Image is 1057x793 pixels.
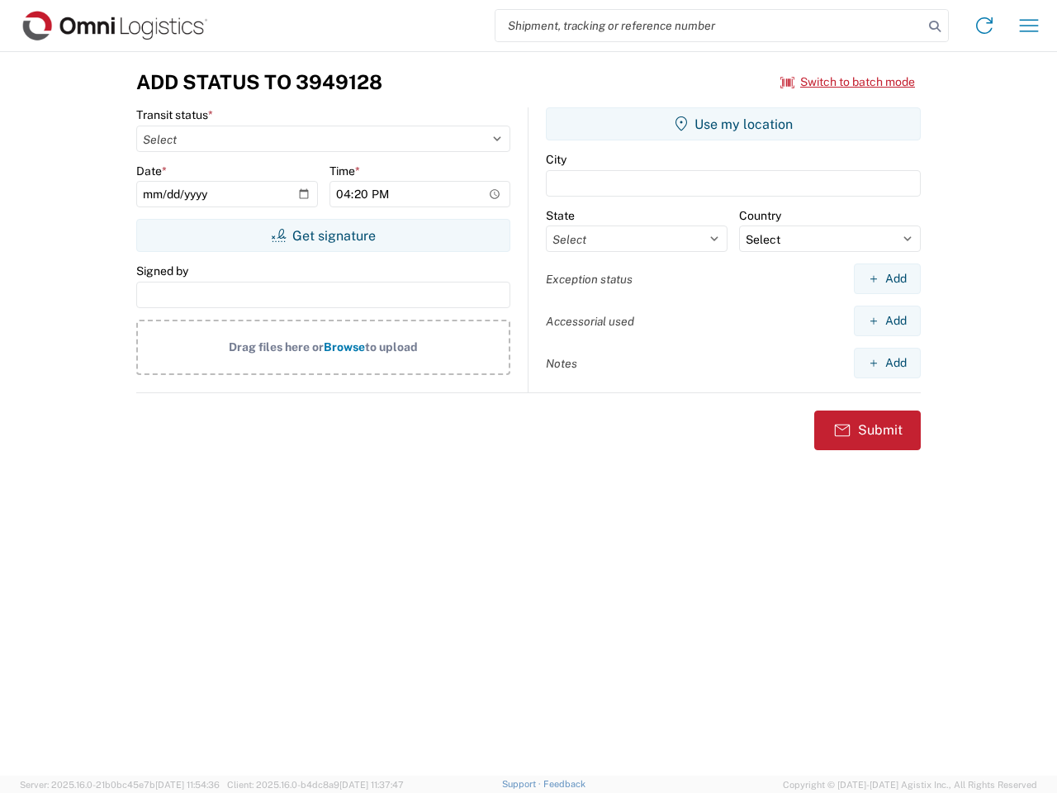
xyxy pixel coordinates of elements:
[739,208,781,223] label: Country
[229,340,324,354] span: Drag files here or
[324,340,365,354] span: Browse
[546,272,633,287] label: Exception status
[780,69,915,96] button: Switch to batch mode
[136,107,213,122] label: Transit status
[136,264,188,278] label: Signed by
[783,777,1037,792] span: Copyright © [DATE]-[DATE] Agistix Inc., All Rights Reserved
[546,314,634,329] label: Accessorial used
[546,356,577,371] label: Notes
[329,164,360,178] label: Time
[136,219,510,252] button: Get signature
[339,780,404,790] span: [DATE] 11:37:47
[502,779,543,789] a: Support
[854,306,921,336] button: Add
[136,164,167,178] label: Date
[546,152,566,167] label: City
[495,10,923,41] input: Shipment, tracking or reference number
[546,107,921,140] button: Use my location
[854,264,921,294] button: Add
[546,208,575,223] label: State
[136,70,382,94] h3: Add Status to 3949128
[543,779,585,789] a: Feedback
[227,780,404,790] span: Client: 2025.16.0-b4dc8a9
[155,780,220,790] span: [DATE] 11:54:36
[854,348,921,378] button: Add
[814,411,921,450] button: Submit
[20,780,220,790] span: Server: 2025.16.0-21b0bc45e7b
[365,340,418,354] span: to upload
